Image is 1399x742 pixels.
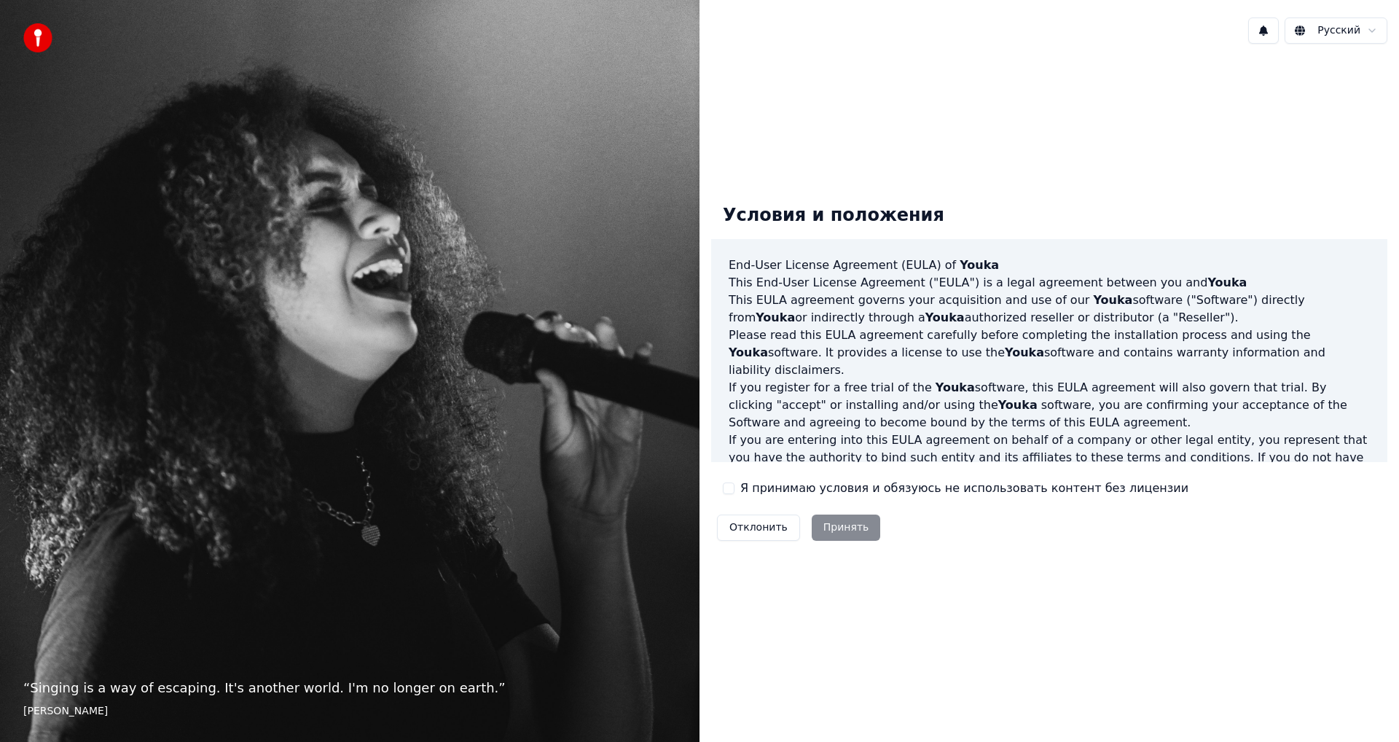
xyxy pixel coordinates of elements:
[756,311,795,324] span: Youka
[1005,345,1044,359] span: Youka
[23,704,676,719] footer: [PERSON_NAME]
[925,311,965,324] span: Youka
[717,515,800,541] button: Отклонить
[729,327,1370,379] p: Please read this EULA agreement carefully before completing the installation process and using th...
[960,258,999,272] span: Youka
[998,398,1038,412] span: Youka
[740,480,1188,497] label: Я принимаю условия и обязуюсь не использовать контент без лицензии
[23,678,676,698] p: “ Singing is a way of escaping. It's another world. I'm no longer on earth. ”
[729,257,1370,274] h3: End-User License Agreement (EULA) of
[1207,276,1247,289] span: Youka
[1093,293,1132,307] span: Youka
[729,431,1370,501] p: If you are entering into this EULA agreement on behalf of a company or other legal entity, you re...
[729,292,1370,327] p: This EULA agreement governs your acquisition and use of our software ("Software") directly from o...
[729,345,768,359] span: Youka
[936,380,975,394] span: Youka
[729,379,1370,431] p: If you register for a free trial of the software, this EULA agreement will also govern that trial...
[23,23,52,52] img: youka
[711,192,956,239] div: Условия и положения
[729,274,1370,292] p: This End-User License Agreement ("EULA") is a legal agreement between you and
